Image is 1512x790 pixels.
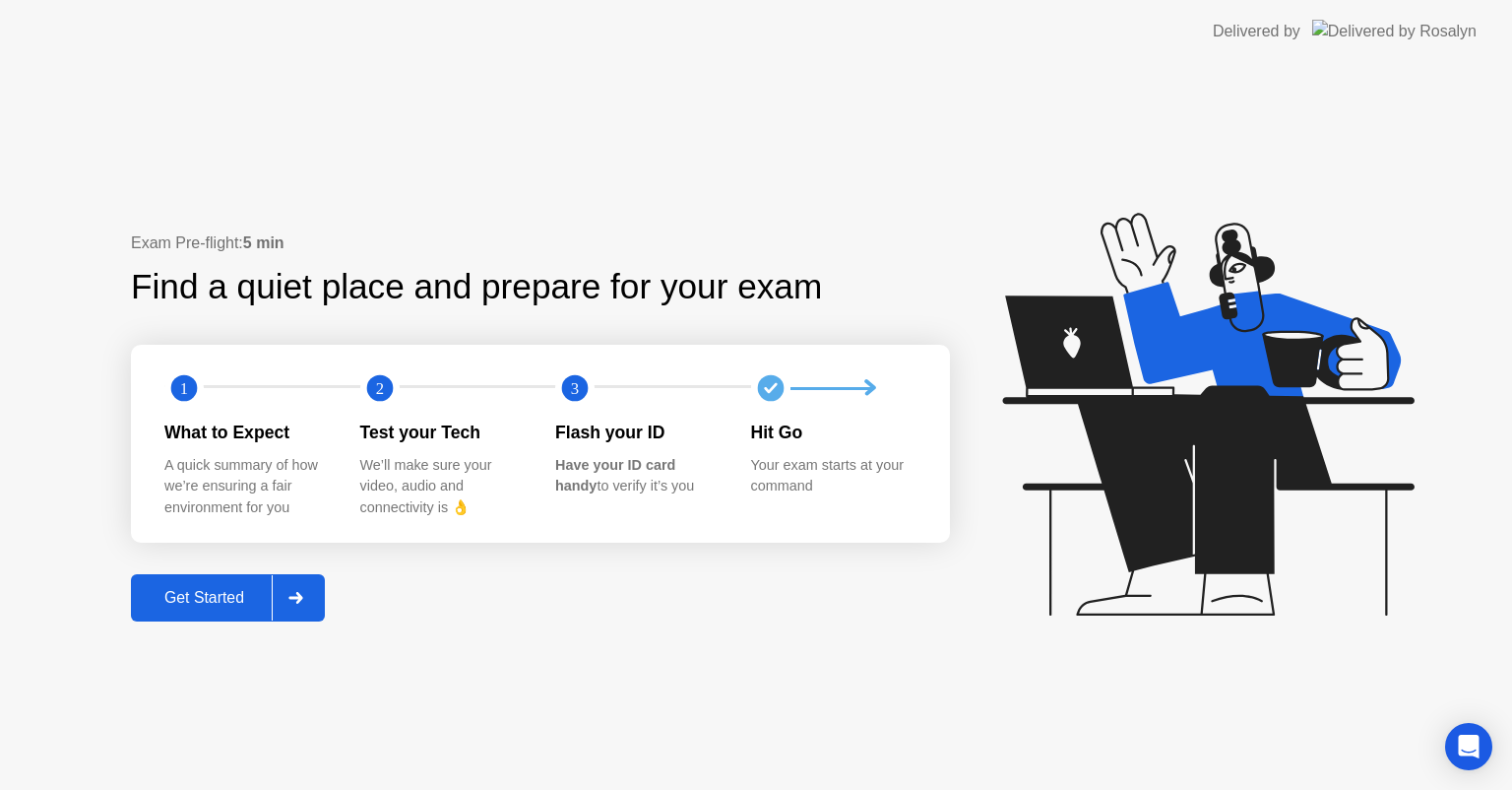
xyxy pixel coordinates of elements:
div: Hit Go [751,420,915,445]
text: 1 [180,379,188,398]
div: Test your Tech [360,420,525,445]
text: 3 [571,379,579,398]
text: 2 [375,379,383,398]
img: Delivered by Rosalyn [1312,20,1477,42]
b: 5 min [243,234,284,251]
div: Your exam starts at your command [751,455,915,497]
div: We’ll make sure your video, audio and connectivity is 👌 [360,455,525,519]
b: Have your ID card handy [555,457,675,494]
div: Delivered by [1213,20,1300,43]
div: Exam Pre-flight: [131,231,950,255]
div: Find a quiet place and prepare for your exam [131,261,825,313]
div: Flash your ID [555,420,720,445]
div: Get Started [137,589,272,607]
div: A quick summary of how we’re ensuring a fair environment for you [164,455,329,519]
div: to verify it’s you [555,455,720,497]
div: What to Expect [164,420,329,445]
div: Open Intercom Messenger [1445,723,1492,770]
button: Get Started [131,574,325,622]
